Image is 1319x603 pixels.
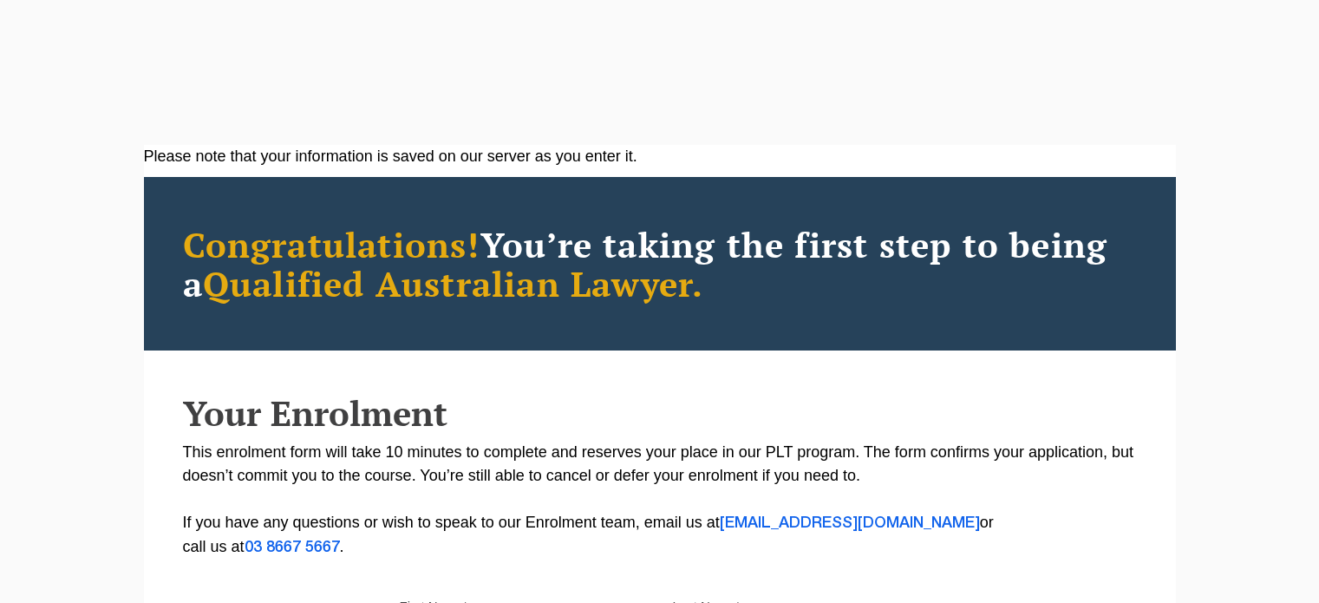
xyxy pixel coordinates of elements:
[720,516,980,530] a: [EMAIL_ADDRESS][DOMAIN_NAME]
[144,145,1176,168] div: Please note that your information is saved on our server as you enter it.
[183,221,480,267] span: Congratulations!
[183,225,1137,303] h2: You’re taking the first step to being a
[183,441,1137,560] p: This enrolment form will take 10 minutes to complete and reserves your place in our PLT program. ...
[245,541,340,554] a: 03 8667 5667
[183,394,1137,432] h2: Your Enrolment
[203,260,704,306] span: Qualified Australian Lawyer.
